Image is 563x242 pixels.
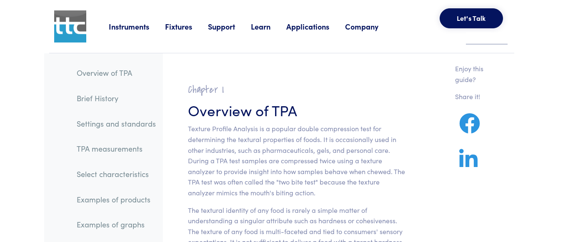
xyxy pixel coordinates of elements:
a: Share on LinkedIn [455,159,482,169]
a: Brief History [70,89,163,108]
p: Share it! [455,91,494,102]
a: Examples of products [70,190,163,209]
a: Support [208,21,251,32]
a: Instruments [109,21,165,32]
p: Enjoy this guide? [455,63,494,85]
a: Overview of TPA [70,63,163,82]
button: Let's Talk [440,8,503,28]
a: Company [345,21,394,32]
a: Examples of graphs [70,215,163,234]
a: TPA measurements [70,139,163,158]
a: Applications [286,21,345,32]
img: ttc_logo_1x1_v1.0.png [54,10,86,42]
a: Fixtures [165,21,208,32]
p: Texture Profile Analysis is a popular double compression test for determining the textural proper... [188,123,405,198]
h3: Overview of TPA [188,100,405,120]
a: Settings and standards [70,114,163,133]
h2: Chapter I [188,83,405,96]
a: Learn [251,21,286,32]
a: Select characteristics [70,165,163,184]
